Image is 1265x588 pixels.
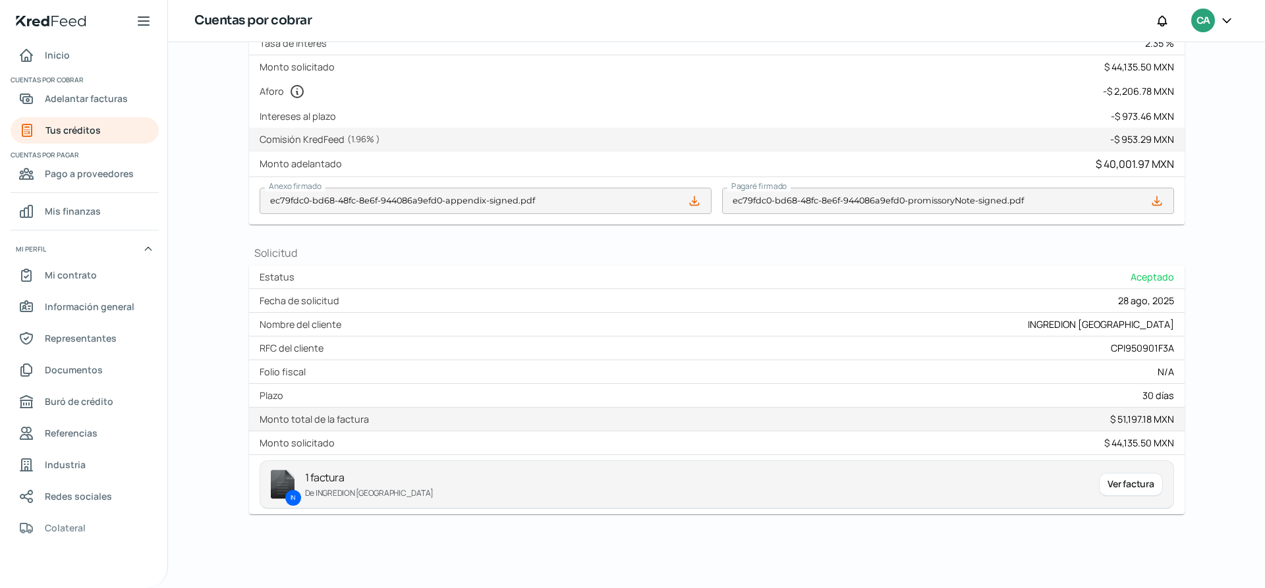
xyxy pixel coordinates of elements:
div: $ 51,197.18 MXN [1110,413,1174,425]
a: Mi contrato [11,262,159,288]
label: Fecha de solicitud [260,294,345,307]
p: 1 factura [305,469,1089,487]
span: Referencias [45,425,98,441]
a: Buró de crédito [11,388,159,415]
label: Plazo [260,389,289,402]
span: Cuentas por cobrar [11,74,157,86]
label: Monto adelantado [260,157,347,170]
div: 30 días [1142,389,1174,402]
a: Representantes [11,325,159,352]
span: Colateral [45,520,86,536]
a: Colateral [11,515,159,541]
div: Ver factura [1099,473,1162,496]
div: 2.35 % [1145,37,1174,49]
a: Tus créditos [11,117,159,144]
a: Referencias [11,420,159,446]
a: Redes sociales [11,483,159,510]
a: Industria [11,452,159,478]
span: Anexo firmado [269,180,322,192]
span: Mi perfil [16,243,46,255]
span: Adelantar facturas [45,90,128,107]
span: Cuentas por pagar [11,149,157,161]
span: Buró de crédito [45,393,113,410]
label: Tasa de interés [260,37,332,49]
span: Documentos [45,361,103,378]
label: Intereses al plazo [260,110,341,122]
p: IN [291,493,295,503]
a: Documentos [11,357,159,383]
div: CPI950901F3A [1111,342,1174,354]
a: Adelantar facturas [11,86,159,112]
label: Monto solicitado [260,61,340,73]
span: ( 1.96 % ) [347,133,380,145]
span: CA [1196,13,1210,29]
span: Información general [45,298,134,315]
a: Inicio [11,42,159,68]
h1: Cuentas por cobrar [194,11,312,30]
label: Nombre del cliente [260,318,347,331]
span: Redes sociales [45,488,112,504]
div: $ 40,001.97 MXN [1096,157,1174,171]
label: Folio fiscal [260,365,311,378]
span: Mi contrato [45,267,97,283]
a: Pago a proveedores [11,161,159,187]
label: RFC del cliente [260,342,329,354]
span: Pago a proveedores [45,165,134,182]
div: N/A [1158,365,1174,378]
span: Inicio [45,47,70,63]
div: $ 44,135.50 MXN [1104,61,1174,73]
label: Estatus [260,271,300,283]
span: Mis finanzas [45,203,101,219]
label: Aforo [260,84,310,99]
div: 28 ago, 2025 [1118,294,1174,307]
div: - $ 973.46 MXN [1111,110,1174,122]
div: $ 44,135.50 MXN [1104,437,1174,449]
label: Monto solicitado [260,437,340,449]
span: Industria [45,456,86,473]
img: invoice-icon [271,469,295,499]
h1: Solicitud [249,246,1185,260]
label: Monto total de la factura [260,413,374,425]
a: Información general [11,294,159,320]
a: Mis finanzas [11,198,159,225]
div: INGREDION [GEOGRAPHIC_DATA] [1028,318,1174,331]
span: Aceptado [1131,271,1174,283]
div: - $ 953.29 MXN [1110,133,1174,146]
div: - $ 2,206.78 MXN [1103,85,1174,97]
span: Pagaré firmado [731,180,787,192]
p: De INGREDION [GEOGRAPHIC_DATA] [305,487,1089,500]
span: Representantes [45,330,117,346]
span: Tus créditos [45,122,101,138]
label: Comisión KredFeed [260,133,385,146]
